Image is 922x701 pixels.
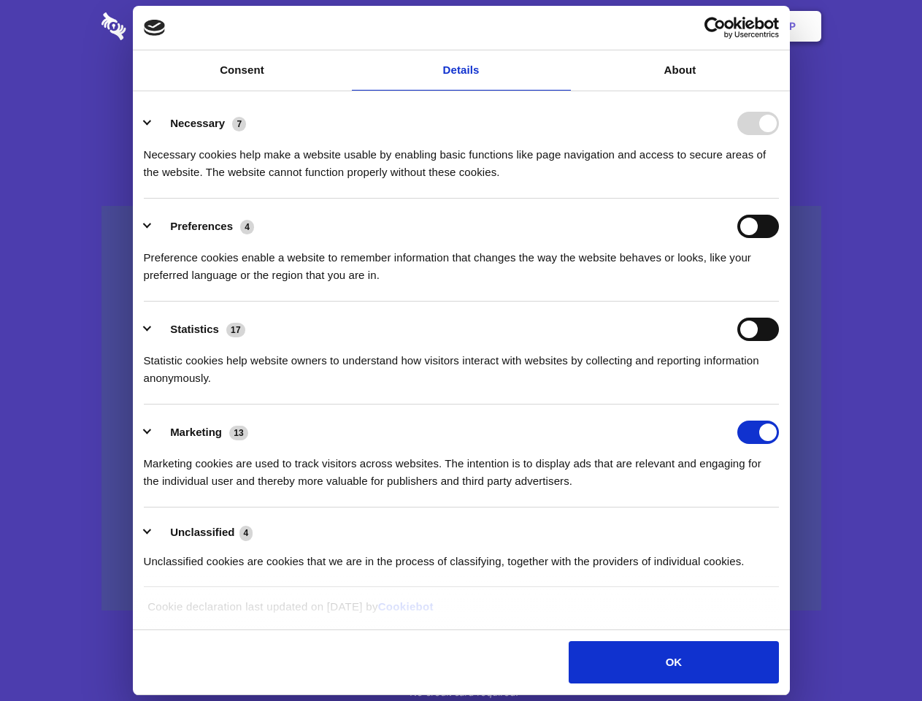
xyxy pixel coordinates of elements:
div: Cookie declaration last updated on [DATE] by [137,598,785,627]
a: Pricing [429,4,492,49]
label: Statistics [170,323,219,335]
button: Unclassified (4) [144,524,262,542]
div: Necessary cookies help make a website usable by enabling basic functions like page navigation and... [144,135,779,181]
button: Preferences (4) [144,215,264,238]
a: Wistia video thumbnail [101,206,821,611]
h1: Eliminate Slack Data Loss. [101,66,821,118]
a: Usercentrics Cookiebot - opens in a new window [651,17,779,39]
label: Preferences [170,220,233,232]
a: Details [352,50,571,91]
img: logo [144,20,166,36]
span: 17 [226,323,245,337]
div: Unclassified cookies are cookies that we are in the process of classifying, together with the pro... [144,542,779,570]
a: Login [662,4,726,49]
button: Marketing (13) [144,421,258,444]
img: logo-wordmark-white-trans-d4663122ce5f474addd5e946df7df03e33cb6a1c49d2221995e7729f52c070b2.svg [101,12,226,40]
a: Contact [592,4,659,49]
div: Statistic cookies help website owners to understand how visitors interact with websites by collec... [144,341,779,387]
a: Consent [133,50,352,91]
span: 4 [240,220,254,234]
span: 13 [229,426,248,440]
label: Necessary [170,117,225,129]
h4: Auto-redaction of sensitive data, encrypted data sharing and self-destructing private chats. Shar... [101,133,821,181]
span: 7 [232,117,246,131]
span: 4 [239,526,253,540]
button: OK [569,641,778,683]
label: Marketing [170,426,222,438]
iframe: Drift Widget Chat Controller [849,628,904,683]
button: Statistics (17) [144,318,255,341]
button: Necessary (7) [144,112,256,135]
a: About [571,50,790,91]
a: Cookiebot [378,600,434,613]
div: Preference cookies enable a website to remember information that changes the way the website beha... [144,238,779,284]
div: Marketing cookies are used to track visitors across websites. The intention is to display ads tha... [144,444,779,490]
